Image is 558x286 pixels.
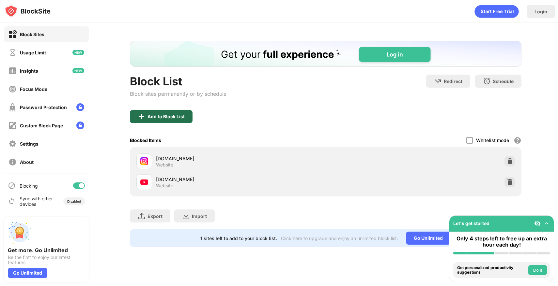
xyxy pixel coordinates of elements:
img: lock-menu.svg [76,122,84,129]
div: Only 4 steps left to free up an extra hour each day! [453,236,550,248]
img: insights-off.svg [8,67,17,75]
div: Focus Mode [20,86,47,92]
img: new-icon.svg [72,50,84,55]
img: new-icon.svg [72,68,84,73]
div: Export [147,213,163,219]
div: Go Unlimited [8,268,47,278]
div: Be the first to enjoy our latest features [8,255,85,265]
div: Block List [130,75,226,88]
img: favicons [140,157,148,165]
div: Blocked Items [130,137,161,143]
div: Settings [20,141,39,147]
img: customize-block-page-off.svg [8,122,17,130]
img: time-usage-off.svg [8,49,17,57]
div: About [20,159,34,165]
div: animation [474,5,519,18]
div: Password Protection [20,105,67,110]
img: logo-blocksite.svg [5,5,51,18]
img: lock-menu.svg [76,103,84,111]
iframe: Banner [130,41,521,67]
div: Go Unlimited [406,232,451,245]
div: Get personalized productivity suggestions [457,265,526,275]
img: push-unlimited.svg [8,221,31,244]
div: Website [156,162,173,168]
div: [DOMAIN_NAME] [156,155,326,162]
img: about-off.svg [8,158,17,166]
img: sync-icon.svg [8,197,16,205]
div: Usage Limit [20,50,46,55]
div: Website [156,183,173,189]
div: 1 sites left to add to your block list. [200,236,277,241]
div: Block Sites [20,32,44,37]
img: settings-off.svg [8,140,17,148]
div: Insights [20,68,38,74]
div: Custom Block Page [20,123,63,128]
img: blocking-icon.svg [8,182,16,190]
img: password-protection-off.svg [8,103,17,111]
div: [DOMAIN_NAME] [156,176,326,183]
div: Block sites permanently or by schedule [130,91,226,97]
div: Click here to upgrade and enjoy an unlimited block list. [281,236,398,241]
button: Do it [528,265,547,275]
div: Disabled [67,199,81,203]
div: Let's get started [453,221,489,226]
img: favicons [140,178,148,186]
div: Login [535,9,547,14]
img: omni-setup-toggle.svg [543,220,550,227]
div: Schedule [493,79,514,84]
div: Blocking [20,183,38,189]
img: eye-not-visible.svg [534,220,541,227]
div: Sync with other devices [20,196,53,207]
div: Import [192,213,207,219]
div: Add to Block List [147,114,185,119]
img: block-on.svg [8,30,17,38]
div: Get more. Go Unlimited [8,247,85,253]
img: focus-off.svg [8,85,17,93]
div: Redirect [444,79,462,84]
div: Whitelist mode [476,137,509,143]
